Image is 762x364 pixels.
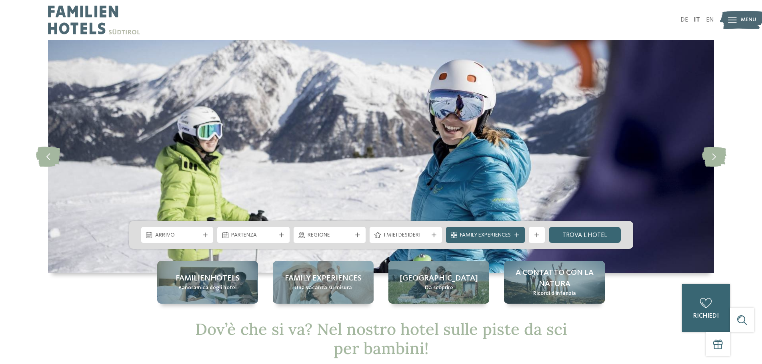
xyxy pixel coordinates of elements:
a: Hotel sulle piste da sci per bambini: divertimento senza confini A contatto con la natura Ricordi... [504,261,605,304]
span: [GEOGRAPHIC_DATA] [400,273,478,284]
span: Menu [741,16,756,24]
span: Partenza [231,231,276,239]
span: richiedi [693,313,719,319]
img: Hotel sulle piste da sci per bambini: divertimento senza confini [48,40,714,273]
span: Da scoprire [425,284,453,292]
span: A contatto con la natura [512,267,597,290]
a: DE [680,17,688,23]
span: Una vacanza su misura [294,284,352,292]
a: EN [706,17,714,23]
span: Ricordi d’infanzia [533,290,576,298]
a: Hotel sulle piste da sci per bambini: divertimento senza confini [GEOGRAPHIC_DATA] Da scoprire [388,261,489,304]
a: trova l’hotel [549,227,621,243]
span: Dov’è che si va? Nel nostro hotel sulle piste da sci per bambini! [195,319,567,358]
span: I miei desideri [384,231,428,239]
a: Hotel sulle piste da sci per bambini: divertimento senza confini Family experiences Una vacanza s... [273,261,374,304]
span: Arrivo [155,231,200,239]
a: IT [694,17,700,23]
a: richiedi [682,284,730,332]
span: Family experiences [285,273,362,284]
a: Hotel sulle piste da sci per bambini: divertimento senza confini Familienhotels Panoramica degli ... [157,261,258,304]
span: Familienhotels [176,273,240,284]
span: Panoramica degli hotel [178,284,237,292]
span: Family Experiences [460,231,511,239]
span: Regione [308,231,352,239]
